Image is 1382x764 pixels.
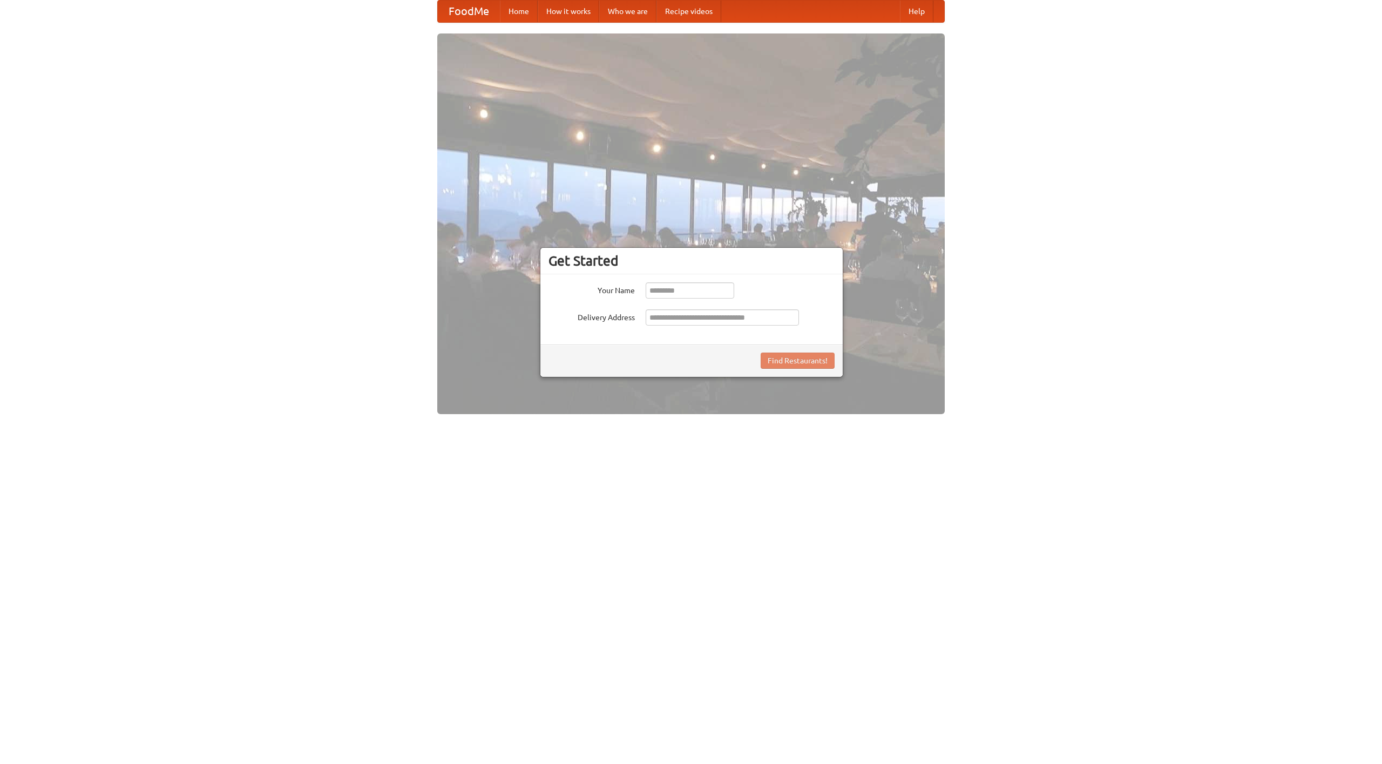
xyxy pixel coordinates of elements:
a: FoodMe [438,1,500,22]
a: Recipe videos [656,1,721,22]
a: Help [900,1,933,22]
a: Home [500,1,538,22]
label: Delivery Address [548,309,635,323]
label: Your Name [548,282,635,296]
button: Find Restaurants! [761,353,835,369]
h3: Get Started [548,253,835,269]
a: Who we are [599,1,656,22]
a: How it works [538,1,599,22]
